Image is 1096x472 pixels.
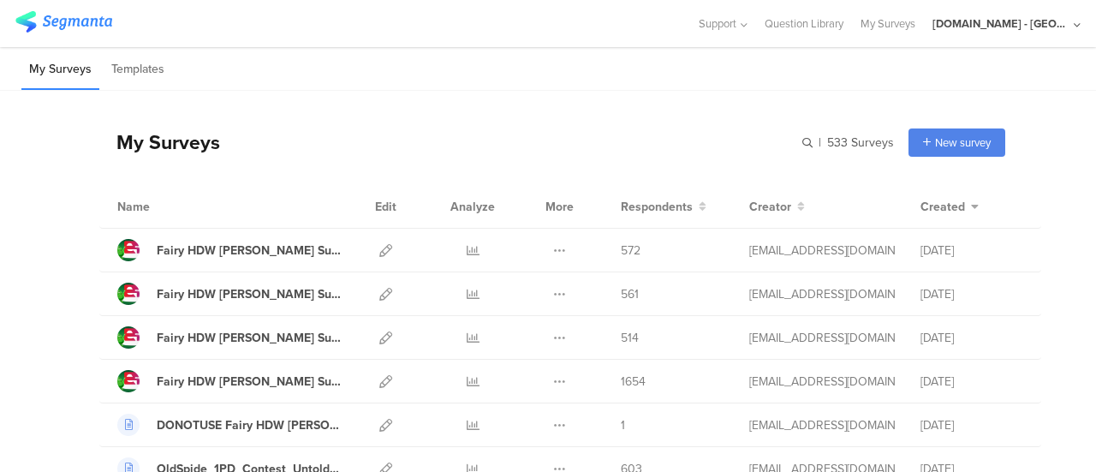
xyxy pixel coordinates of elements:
div: gheorghe.a.4@pg.com [749,416,895,434]
a: Fairy HDW [PERSON_NAME] Survey KV2 [117,326,342,349]
div: [DATE] [920,416,1023,434]
div: My Surveys [99,128,220,157]
span: 1 [621,416,625,434]
div: gheorghe.a.4@pg.com [749,285,895,303]
div: [DATE] [920,329,1023,347]
div: DONOTUSE Fairy HDW Zenon Survey [157,416,342,434]
div: gheorghe.a.4@pg.com [749,242,895,260]
a: Fairy HDW [PERSON_NAME] Survey KV1 [117,370,342,392]
div: gheorghe.a.4@pg.com [749,373,895,391]
div: [DATE] [920,285,1023,303]
div: [DATE] [920,373,1023,391]
button: Created [920,198,979,216]
span: Respondents [621,198,693,216]
span: New survey [935,134,991,151]
li: Templates [104,50,172,90]
button: Creator [749,198,805,216]
span: 561 [621,285,639,303]
span: 572 [621,242,640,260]
div: Analyze [447,185,498,228]
div: Fairy HDW Zenon Survey KV3 [157,285,342,303]
li: My Surveys [21,50,99,90]
a: Fairy HDW [PERSON_NAME] Survey KV3 [117,283,342,305]
div: Name [117,198,220,216]
span: Creator [749,198,791,216]
div: [DATE] [920,242,1023,260]
span: Support [699,15,736,32]
span: 514 [621,329,639,347]
a: DONOTUSE Fairy HDW [PERSON_NAME] Survey [117,414,342,436]
div: Edit [367,185,404,228]
span: 1654 [621,373,646,391]
div: Fairy HDW Zenon Survey KV1 [157,373,342,391]
img: segmanta logo [15,11,112,33]
span: Created [920,198,965,216]
div: gheorghe.a.4@pg.com [749,329,895,347]
div: [DOMAIN_NAME] - [GEOGRAPHIC_DATA] [932,15,1069,32]
span: | [816,134,824,152]
span: 533 Surveys [827,134,894,152]
a: Fairy HDW [PERSON_NAME] Survey KV4 [117,239,342,261]
button: Respondents [621,198,706,216]
div: Fairy HDW Zenon Survey KV4 [157,242,342,260]
div: Fairy HDW Zenon Survey KV2 [157,329,342,347]
div: More [541,185,578,228]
